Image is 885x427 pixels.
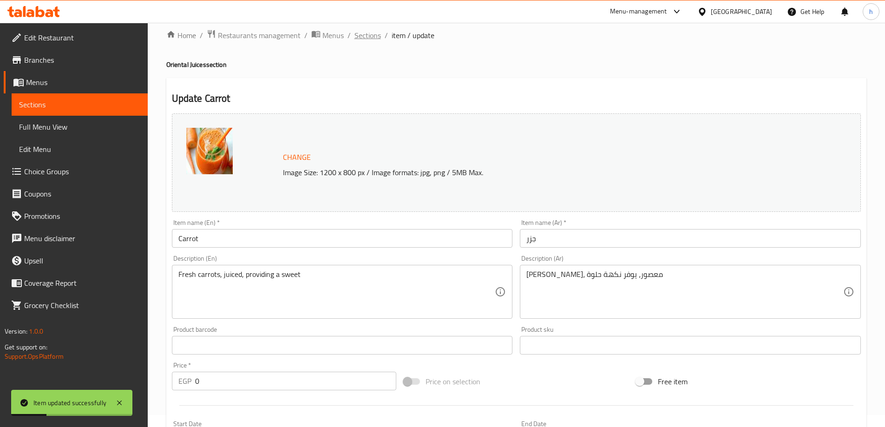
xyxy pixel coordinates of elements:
span: Menus [322,30,344,41]
span: Branches [24,54,140,66]
a: Promotions [4,205,148,227]
li: / [385,30,388,41]
span: Edit Menu [19,144,140,155]
a: Sections [12,93,148,116]
a: Choice Groups [4,160,148,183]
span: Change [283,151,311,164]
div: Menu-management [610,6,667,17]
span: Edit Restaurant [24,32,140,43]
a: Menus [311,29,344,41]
input: Enter name En [172,229,513,248]
a: Coupons [4,183,148,205]
a: Full Menu View [12,116,148,138]
a: Coverage Report [4,272,148,294]
span: Coupons [24,188,140,199]
a: Branches [4,49,148,71]
a: Sections [354,30,381,41]
span: Sections [19,99,140,110]
a: Upsell [4,250,148,272]
a: Edit Menu [12,138,148,160]
span: Get support on: [5,341,47,353]
span: Price on selection [426,376,480,387]
input: Enter name Ar [520,229,861,248]
a: Home [166,30,196,41]
span: 1.0.0 [29,325,43,337]
li: / [347,30,351,41]
span: Choice Groups [24,166,140,177]
span: item / update [392,30,434,41]
span: Full Menu View [19,121,140,132]
span: Version: [5,325,27,337]
a: Menus [4,71,148,93]
span: Menus [26,77,140,88]
textarea: Fresh carrots, juiced, providing a sweet [178,270,495,314]
span: Restaurants management [218,30,301,41]
input: Please enter product sku [520,336,861,355]
div: [GEOGRAPHIC_DATA] [711,7,772,17]
a: Edit Restaurant [4,26,148,49]
p: EGP [178,375,191,387]
div: Item updated successfully [33,398,106,408]
span: Menu disclaimer [24,233,140,244]
span: Upsell [24,255,140,266]
input: Please enter price [195,372,397,390]
span: h [869,7,873,17]
a: Grocery Checklist [4,294,148,316]
a: Restaurants management [207,29,301,41]
li: / [304,30,308,41]
li: / [200,30,203,41]
button: Change [279,148,315,167]
a: Menu disclaimer [4,227,148,250]
span: Promotions [24,210,140,222]
textarea: [PERSON_NAME]، معصور، يوفر نكهة حلوة [526,270,843,314]
h4: Oriental Juices section [166,60,866,69]
span: Free item [658,376,688,387]
p: Image Size: 1200 x 800 px / Image formats: jpg, png / 5MB Max. [279,167,774,178]
a: Support.OpsPlatform [5,350,64,362]
nav: breadcrumb [166,29,866,41]
input: Please enter product barcode [172,336,513,355]
img: Carrot638912013785366068.jpg [186,128,233,174]
span: Grocery Checklist [24,300,140,311]
h2: Update Carrot [172,92,861,105]
span: Coverage Report [24,277,140,289]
